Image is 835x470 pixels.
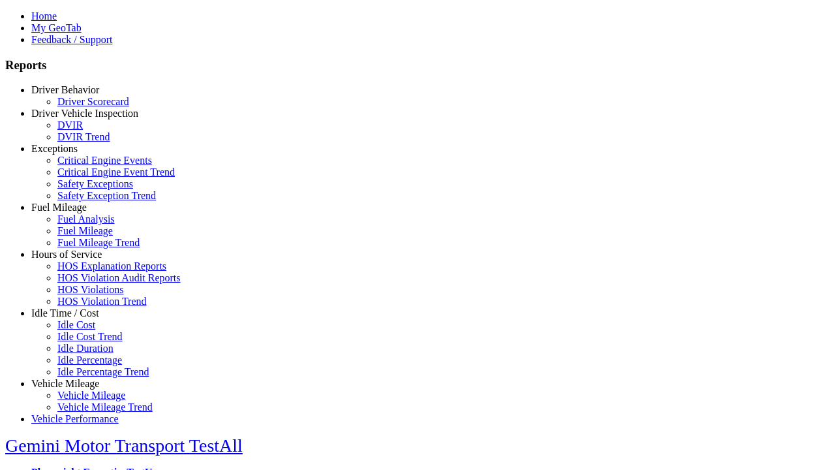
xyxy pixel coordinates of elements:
[57,96,129,107] a: Driver Scorecard
[57,237,140,248] a: Fuel Mileage Trend
[57,213,115,225] a: Fuel Analysis
[57,390,125,401] a: Vehicle Mileage
[31,378,99,389] a: Vehicle Mileage
[31,143,78,154] a: Exceptions
[31,22,82,33] a: My GeoTab
[31,202,87,213] a: Fuel Mileage
[57,354,122,366] a: Idle Percentage
[57,343,114,354] a: Idle Duration
[57,284,123,295] a: HOS Violations
[31,84,99,95] a: Driver Behavior
[31,108,138,119] a: Driver Vehicle Inspection
[57,260,166,272] a: HOS Explanation Reports
[5,58,830,72] h3: Reports
[5,435,243,456] a: Gemini Motor Transport TestAll
[57,366,149,377] a: Idle Percentage Trend
[31,413,119,424] a: Vehicle Performance
[57,119,83,131] a: DVIR
[57,272,181,283] a: HOS Violation Audit Reports
[31,249,102,260] a: Hours of Service
[57,155,152,166] a: Critical Engine Events
[57,401,153,413] a: Vehicle Mileage Trend
[57,131,110,142] a: DVIR Trend
[57,166,175,178] a: Critical Engine Event Trend
[31,10,57,22] a: Home
[57,190,156,201] a: Safety Exception Trend
[31,307,99,319] a: Idle Time / Cost
[57,331,123,342] a: Idle Cost Trend
[31,34,112,45] a: Feedback / Support
[57,319,95,330] a: Idle Cost
[57,296,147,307] a: HOS Violation Trend
[57,225,113,236] a: Fuel Mileage
[57,178,133,189] a: Safety Exceptions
